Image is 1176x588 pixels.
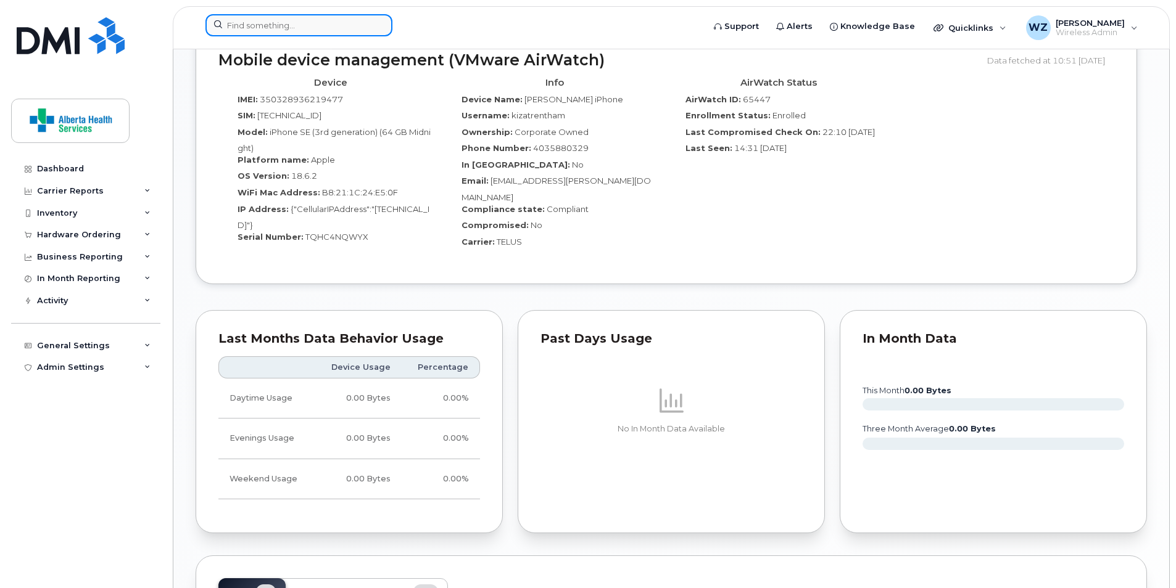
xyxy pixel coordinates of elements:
span: 22:10 [DATE] [822,127,875,137]
span: Enrolled [772,110,806,120]
td: Evenings Usage [218,419,315,459]
label: Carrier: [462,236,495,248]
span: Knowledge Base [840,20,915,33]
label: Phone Number: [462,142,531,154]
tr: Friday from 6:00pm to Monday 8:00am [218,459,480,499]
text: this month [862,386,951,395]
span: No [572,160,584,169]
span: 65447 [743,94,771,104]
h4: Device [228,78,433,88]
span: [PERSON_NAME] iPhone [524,94,623,104]
span: iPhone SE (3rd generation) (64 GB Midnight) [238,127,431,153]
a: Alerts [768,14,821,39]
label: WiFi Mac Address: [238,187,320,198]
span: [TECHNICAL_ID] [257,110,321,120]
label: Model: [238,126,268,138]
span: [EMAIL_ADDRESS][PERSON_NAME][DOMAIN_NAME] [462,176,651,202]
td: 0.00% [402,459,480,499]
h4: Info [452,78,657,88]
label: Ownership: [462,126,513,138]
label: Last Compromised Check On: [685,126,821,138]
label: IMEI: [238,94,258,105]
td: 0.00 Bytes [315,378,402,419]
input: Find something... [205,14,392,36]
span: Alerts [787,20,813,33]
span: 18.6.2 [291,171,317,181]
div: Last Months Data Behavior Usage [218,333,480,345]
th: Device Usage [315,356,402,378]
td: Weekend Usage [218,459,315,499]
label: Enrollment Status: [685,110,771,121]
a: Support [705,14,768,39]
label: OS Version: [238,170,289,182]
td: 0.00% [402,419,480,459]
span: kizatrentham [511,110,565,120]
div: Past Days Usage [540,333,802,345]
label: In [GEOGRAPHIC_DATA]: [462,159,570,171]
label: Serial Number: [238,231,304,243]
span: No [531,220,542,230]
td: 0.00 Bytes [315,419,402,459]
span: Corporate Owned [515,127,589,137]
span: 350328936219477 [260,94,343,104]
tspan: 0.00 Bytes [949,424,996,433]
span: {"CellularIPAddress":"[TECHNICAL_ID]"} [238,204,429,231]
tr: Weekdays from 6:00pm to 8:00am [218,419,480,459]
p: No In Month Data Available [540,423,802,435]
label: Compromised: [462,219,529,231]
tspan: 0.00 Bytes [905,386,951,395]
h2: Mobile device management (VMware AirWatch) [218,52,978,69]
label: Last Seen: [685,142,732,154]
div: Quicklinks [925,15,1015,40]
span: Support [724,20,759,33]
text: three month average [862,424,996,433]
label: Compliance state: [462,203,545,215]
span: Apple [311,155,335,165]
label: Email: [462,175,489,187]
span: Wireless Admin [1056,28,1125,38]
span: Quicklinks [948,23,993,33]
div: Wei Zhou [1017,15,1146,40]
h4: AirWatch Status [676,78,881,88]
label: SIM: [238,110,255,121]
div: Data fetched at 10:51 [DATE] [987,49,1114,72]
th: Percentage [402,356,480,378]
span: TQHC4NQWYX [305,232,368,242]
label: Username: [462,110,510,121]
span: 14:31 [DATE] [734,143,787,153]
span: B8:21:1C:24:E5:0F [322,187,398,197]
td: Daytime Usage [218,378,315,419]
label: IP Address: [238,203,289,215]
a: Knowledge Base [821,14,924,39]
label: AirWatch ID: [685,94,741,105]
span: 4035880329 [533,143,589,153]
label: Platform name: [238,154,309,166]
td: 0.00 Bytes [315,459,402,499]
div: In Month Data [863,333,1124,345]
span: WZ [1029,20,1048,35]
td: 0.00% [402,378,480,419]
span: [PERSON_NAME] [1056,18,1125,28]
label: Device Name: [462,94,523,105]
span: TELUS [497,237,522,247]
span: Compliant [547,204,589,214]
